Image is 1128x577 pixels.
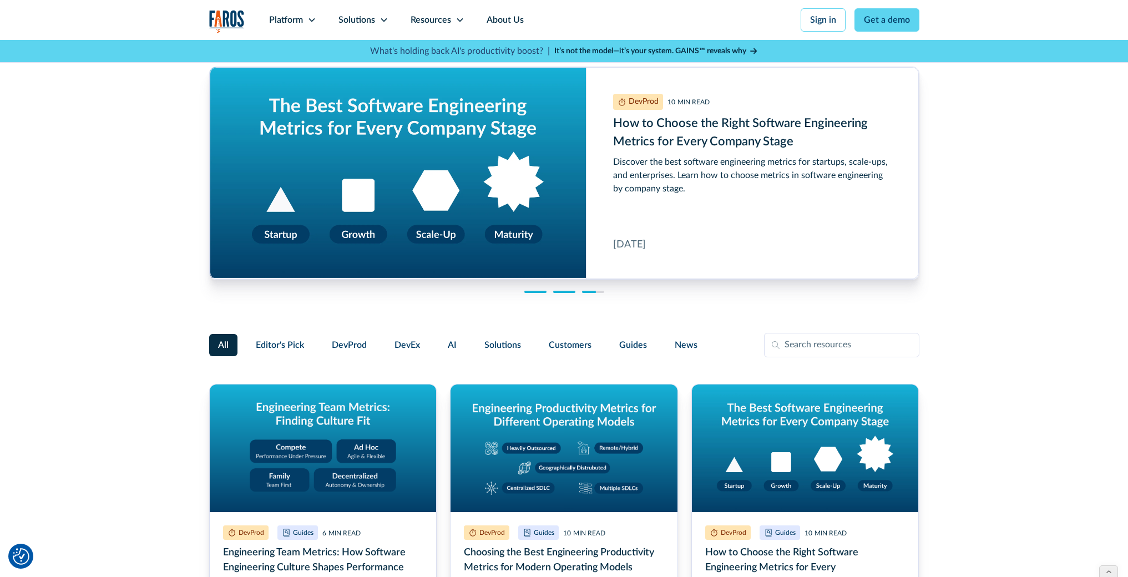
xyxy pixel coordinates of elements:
span: Editor's Pick [256,338,304,352]
div: Platform [269,13,303,27]
img: Logo of the analytics and reporting company Faros. [209,10,245,33]
img: Graphic titled 'Engineering Team Metrics: Finding Culture Fit' with four cultural models: Compete... [210,384,437,512]
span: Customers [549,338,591,352]
strong: It’s not the model—it’s your system. GAINS™ reveals why [554,47,746,55]
span: AI [448,338,457,352]
a: How to Choose the Right Software Engineering Metrics for Every Company Stage [210,67,919,279]
span: Solutions [484,338,521,352]
img: On blue gradient, graphic titled 'The Best Software Engineering Metrics for Every Company Stage' ... [692,384,919,512]
div: cms-link [210,67,919,279]
img: Revisit consent button [13,548,29,565]
input: Search resources [764,333,919,357]
span: Guides [619,338,647,352]
p: What's holding back AI's productivity boost? | [370,44,550,58]
span: News [675,338,697,352]
a: Get a demo [854,8,919,32]
a: home [209,10,245,33]
span: All [218,338,229,352]
div: Solutions [338,13,375,27]
span: DevProd [332,338,367,352]
span: DevEx [394,338,420,352]
div: Resources [411,13,451,27]
img: Graphic titled 'Engineering productivity metrics for different operating models' showing five mod... [451,384,677,512]
a: It’s not the model—it’s your system. GAINS™ reveals why [554,45,758,57]
a: Sign in [801,8,846,32]
button: Cookie Settings [13,548,29,565]
form: Filter Form [209,333,919,357]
